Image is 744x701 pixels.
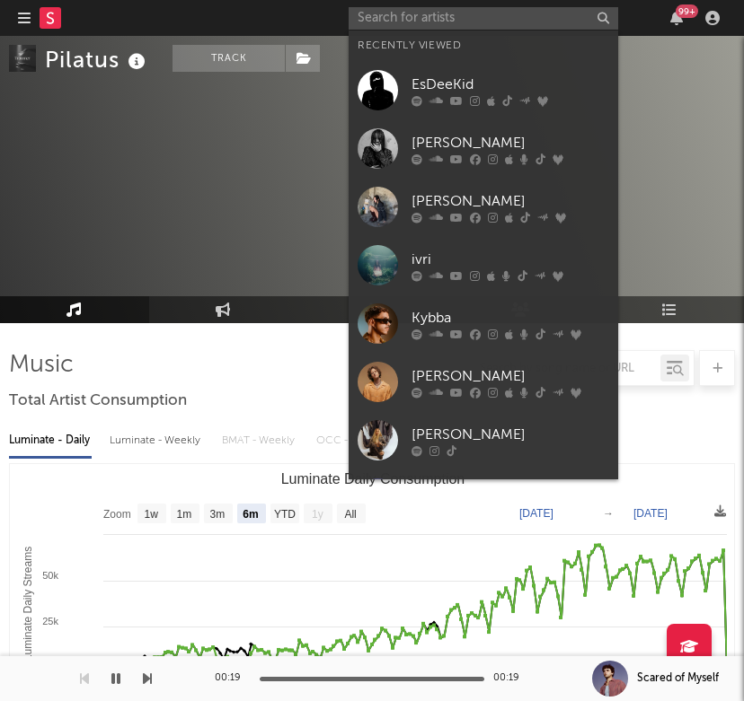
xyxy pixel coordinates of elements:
text: 3m [210,508,226,521]
a: [PERSON_NAME] [349,119,618,178]
a: [PERSON_NAME] [349,411,618,469]
text: Luminate Daily Streams [22,547,34,661]
div: [PERSON_NAME] [412,365,609,387]
a: EsDeeKid [349,61,618,119]
a: [PERSON_NAME] [349,469,618,528]
div: Scared of Myself [637,670,719,687]
text: 6m [243,508,258,521]
text: 50k [42,570,58,581]
text: All [344,508,356,521]
text: 1w [145,508,159,521]
a: ivri [349,236,618,294]
div: Luminate - Daily [9,425,92,456]
text: 25k [42,616,58,627]
button: 99+ [670,11,683,25]
input: Search for artists [349,7,618,30]
text: [DATE] [633,507,668,520]
text: Luminate Daily Consumption [281,471,465,486]
div: Luminate - Weekly [110,425,204,456]
div: [PERSON_NAME] [412,132,609,153]
div: ivri [412,249,609,270]
div: 00:19 [493,668,529,689]
text: → [603,507,614,520]
text: 1m [177,508,192,521]
text: [DATE] [519,507,554,520]
text: YTD [274,508,296,521]
div: Kybba [412,307,609,329]
div: Recently Viewed [358,35,609,57]
text: Zoom [103,508,131,521]
text: 1y [312,508,323,521]
span: Total Artist Consumption [9,390,187,412]
a: [PERSON_NAME] [349,178,618,236]
button: Track [173,45,285,72]
div: EsDeeKid [412,74,609,95]
div: 00:19 [215,668,251,689]
a: [PERSON_NAME] [349,353,618,411]
div: [PERSON_NAME] [412,190,609,212]
div: [PERSON_NAME] [412,424,609,445]
a: Kybba [349,294,618,353]
div: 99 + [676,4,698,18]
